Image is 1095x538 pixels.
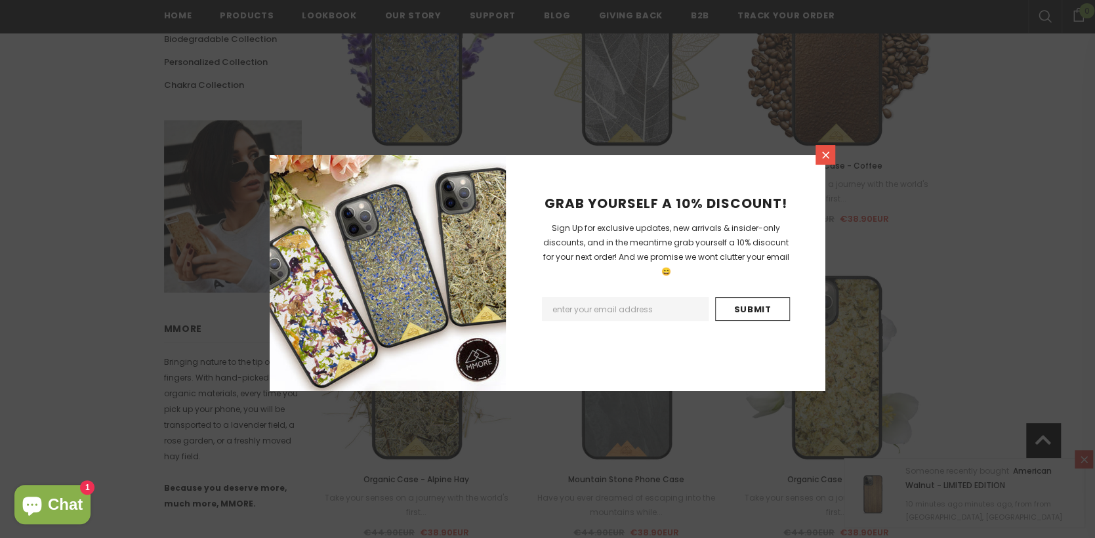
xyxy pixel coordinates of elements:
input: Email Address [542,297,709,321]
inbox-online-store-chat: Shopify online store chat [10,485,94,528]
input: Submit [715,297,790,321]
a: Close [816,145,835,165]
span: Sign Up for exclusive updates, new arrivals & insider-only discounts, and in the meantime grab yo... [543,222,789,277]
span: GRAB YOURSELF A 10% DISCOUNT! [545,194,787,213]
